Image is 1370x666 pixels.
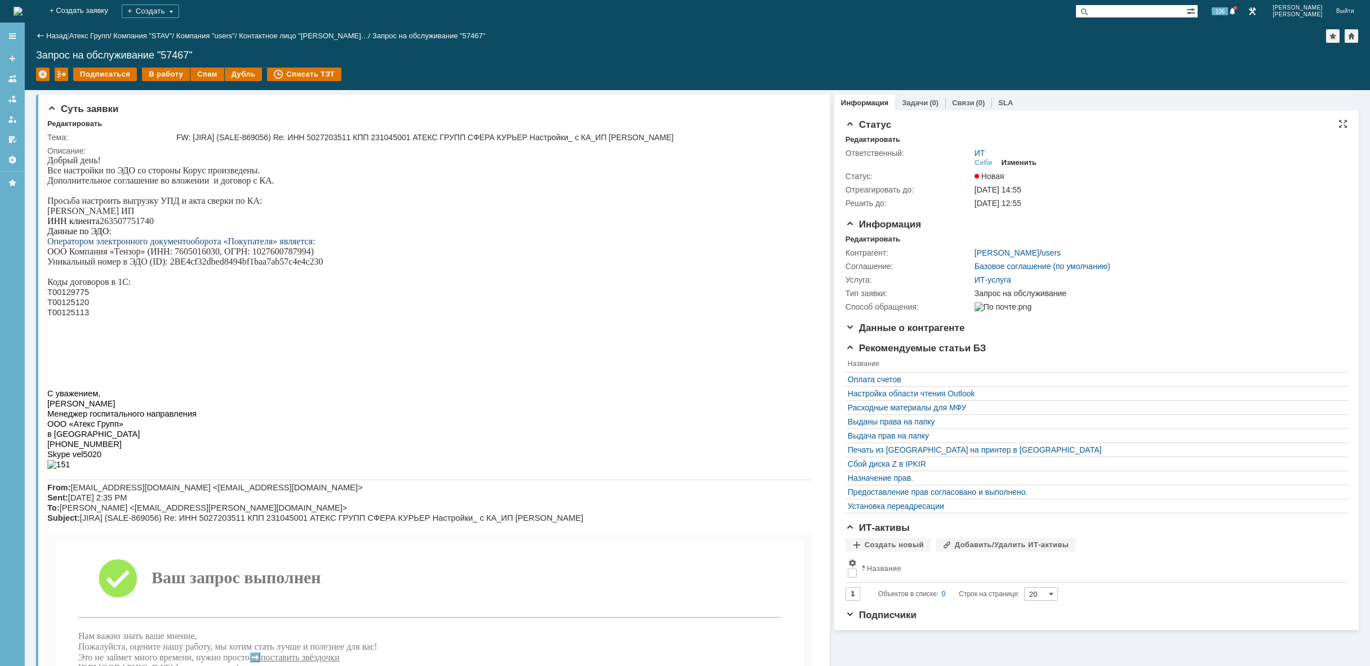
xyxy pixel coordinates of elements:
span: Подписчики [846,610,917,620]
a: Задачи [902,99,928,107]
div: Запрос на обслуживание "57467" [372,32,486,40]
a: Перейти в интерфейс администратора [1246,5,1259,18]
a: Компания "users" [176,32,235,40]
span: Код вашего запроса [54,537,110,544]
span: Данные о контрагенте [846,323,965,333]
div: Добавить в избранное [1326,29,1340,43]
a: Заявки в моей ответственности [3,90,21,108]
a: ИТ [975,149,985,158]
div: 0 [942,587,946,601]
a: Установка переадресации [848,502,1340,511]
a: Настройка области чтения Outlook [848,389,1340,398]
a: Перейти на домашнюю страницу [14,7,23,16]
div: Редактировать [47,119,102,128]
a: Компания "STAV" [113,32,172,40]
div: Соглашение: [846,262,972,271]
div: Удалить [36,68,50,81]
div: FW: [JIRA] (SALE-869056) Re: ИНН 5027203511 КПП 231045001 АТЕКС ГРУПП СФЕРА КУРЬЕР Настройки_ с К... [176,133,811,142]
div: Редактировать [846,135,900,144]
a: Заявки на командах [3,70,21,88]
a: Базовое соглашение (по умолчанию) [975,262,1110,271]
span: ИНН 5027203511 КПП 231045001 АТЕКС ГРУПП СФЕРА КУРЬЕР Настройки_ с КА_ИП [PERSON_NAME] [54,569,631,583]
a: Расходные материалы для МФУ [848,403,1340,412]
div: / [975,248,1061,257]
a: Контактное лицо "[PERSON_NAME]… [239,32,368,40]
div: На всю страницу [1338,119,1347,128]
a: Создать заявку [3,50,21,68]
span: Информация [846,219,921,230]
a: Информация [841,99,888,107]
span: Суть заявки [47,104,118,114]
a: Печать из [GEOGRAPHIC_DATA] на принтер в [GEOGRAPHIC_DATA] [848,445,1340,454]
a: Назначение прав. [848,473,1340,482]
a: SLA [998,99,1013,107]
a: Сбой диска Z в IPKIR [848,459,1340,468]
img: logo [14,7,23,16]
div: Способ обращения: [846,302,972,311]
img: По почте.png [975,302,1031,311]
div: Изменить [1002,158,1037,167]
div: Контрагент: [846,248,972,257]
span: Добрый день! Просьба произвести настройки роуминга с КА в 1С и Сфера Курьер . (наш ИНН 5027203511... [54,585,715,627]
span: [DATE] 14:55 [975,185,1021,194]
div: (0) [976,99,985,107]
span: 106 [1212,7,1228,15]
a: Выданы права на папку [848,417,1340,426]
a: Назад [46,32,67,40]
a: поставить звёздочки [213,497,292,507]
div: Название [867,564,901,573]
span: Расширенный поиск [1186,5,1198,16]
span: Ваш запрос выполнен [104,413,274,431]
div: Статус: [846,172,972,181]
div: Запрос на обслуживание "57467" [36,50,1359,61]
span: SALE-869056 [54,544,127,558]
div: Создать [122,5,179,18]
div: Решить до: [846,199,972,208]
div: Себе [975,158,993,167]
a: [PERSON_NAME] [975,248,1039,257]
a: Настройки [3,151,21,169]
div: (0) [929,99,938,107]
span: Статус [846,119,891,130]
div: Описание: [47,146,813,155]
span: [PERSON_NAME] [1273,5,1323,11]
a: Связи [952,99,974,107]
span: Новая [975,172,1004,181]
div: / [176,32,239,40]
i: Строк на странице: [878,587,1020,601]
span: [DEMOGRAPHIC_DATA], что вы с нами! [31,497,292,517]
div: Услуга: [846,275,972,284]
a: Атекс Групп [69,32,109,40]
div: Редактировать [846,235,900,244]
th: Название [859,556,1342,583]
div: Запрос на обслуживание [975,289,1340,298]
span: ➡️ [202,497,213,507]
img: Письмо [51,403,90,442]
a: Выдача прав на папку [848,431,1340,440]
div: | [67,31,69,39]
a: Предоставление прав согласовано и выполнено. [848,488,1340,497]
a: ИТ-услуга [975,275,1011,284]
div: Тип заявки: [846,289,972,298]
span: ИТ-активы [846,522,910,533]
div: Отреагировать до: [846,185,972,194]
th: Название [846,357,1342,373]
a: Оплата счетов [848,375,1340,384]
span: [DATE] 12:55 [975,199,1021,208]
span: Настройки [848,558,857,567]
span: [PERSON_NAME] [1273,11,1323,18]
div: Тема: [47,133,174,142]
a: Мои заявки [3,110,21,128]
a: Мои согласования [3,131,21,149]
div: Ответственный: [846,149,972,158]
span: Нам важно знать ваше мнение, Пожалуйста, оцените нашу работу, мы хотим стать лучше и полезнее для... [31,476,330,507]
